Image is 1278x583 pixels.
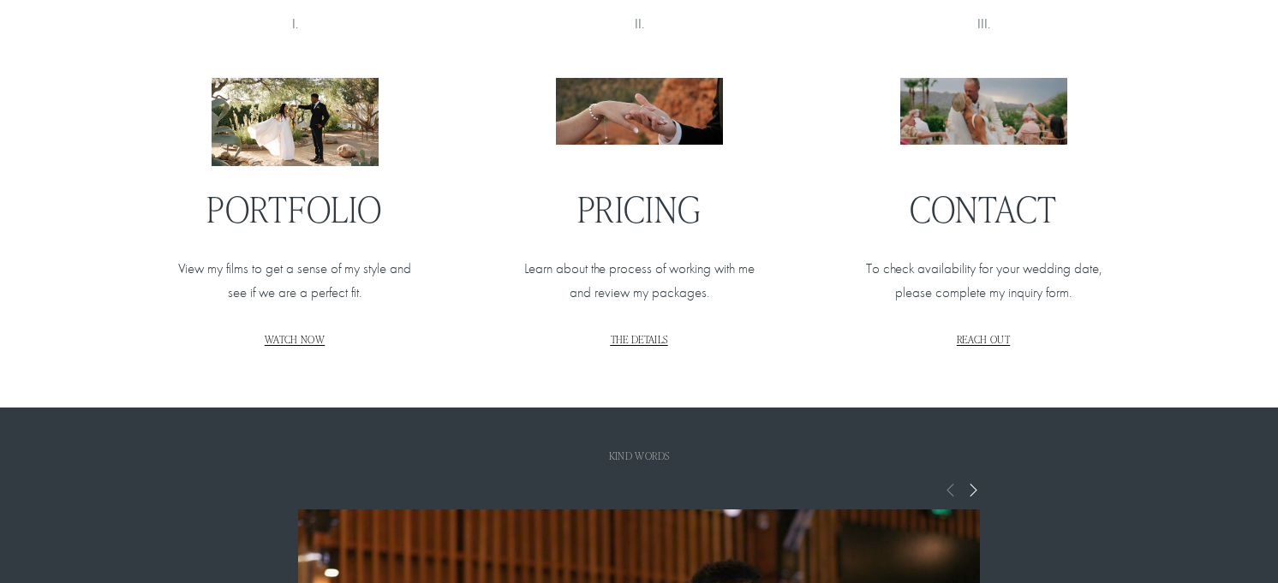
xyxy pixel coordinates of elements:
[265,332,325,346] a: WATCH NOW
[512,257,766,303] p: Learn about the process of working with me and review my packages.
[944,481,958,497] span: Previous
[957,332,1010,346] a: REACH OUT
[168,257,421,303] p: View my films to get a sense of my style and see if we are a perfect fit.
[512,12,766,35] p: II.
[611,332,668,346] a: THE DETAILS
[168,12,421,35] p: I.
[298,449,980,461] h1: Kind words
[168,188,421,228] h2: PORTFOLIO
[857,12,1110,35] p: III.
[966,481,980,497] span: Next
[857,257,1110,303] p: To check availability for your wedding date, please complete my inquiry form.
[512,188,766,228] h2: PRICING
[857,188,1110,228] h2: CONTACT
